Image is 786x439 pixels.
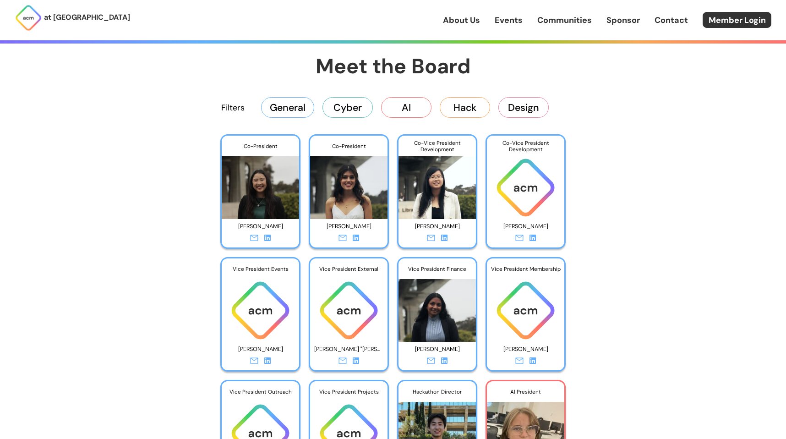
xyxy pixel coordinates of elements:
div: AI President [487,381,564,402]
p: [PERSON_NAME] "[PERSON_NAME]" [PERSON_NAME] [314,342,383,357]
div: Co-President [222,136,299,157]
button: Hack [440,97,490,117]
img: Photo of Angela Hu [398,149,476,219]
img: ACM Logo [15,4,42,32]
button: AI [381,97,431,117]
p: [PERSON_NAME] [226,219,295,234]
img: ACM logo [222,279,299,342]
p: Filters [221,102,245,114]
img: Photo of Murou Wang [222,149,299,219]
div: Co-Vice President Development [487,136,564,157]
button: General [261,97,314,117]
p: [PERSON_NAME] [403,342,472,357]
div: Vice President Finance [398,258,476,280]
button: Cyber [322,97,373,117]
a: at [GEOGRAPHIC_DATA] [15,4,130,32]
a: Sponsor [606,14,640,26]
a: Member Login [703,12,771,28]
a: Events [495,14,523,26]
a: Contact [655,14,688,26]
img: ACM logo [310,279,388,342]
p: [PERSON_NAME] [403,219,472,234]
p: [PERSON_NAME] [226,342,295,357]
div: Co-Vice President Development [398,136,476,157]
div: Hackathon Director [398,381,476,402]
button: Design [498,97,549,117]
p: [PERSON_NAME] [314,219,383,234]
p: [PERSON_NAME] [491,342,560,357]
img: ACM logo [487,279,564,342]
div: Vice President Membership [487,258,564,280]
div: Vice President External [310,258,388,280]
p: at [GEOGRAPHIC_DATA] [44,11,130,23]
h1: Meet the Board [173,53,613,80]
div: Vice President Outreach [222,381,299,402]
div: Vice President Projects [310,381,388,402]
div: Co-President [310,136,388,157]
p: [PERSON_NAME] [491,219,560,234]
img: Photo of Osheen Tikku [310,149,388,219]
a: About Us [443,14,480,26]
a: Communities [537,14,592,26]
img: Photo of Shreya Nagunuri [398,272,476,342]
div: Vice President Events [222,258,299,280]
img: ACM logo [487,156,564,219]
